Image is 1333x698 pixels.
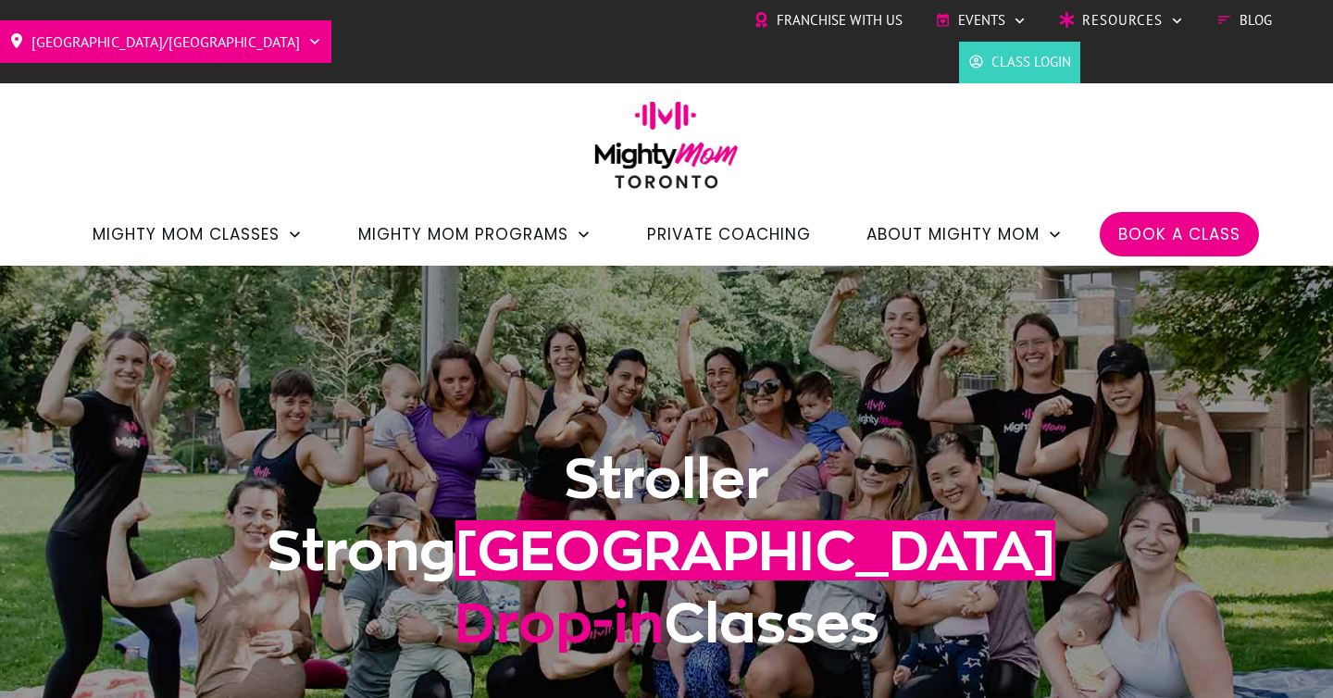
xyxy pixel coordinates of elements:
[1118,218,1240,250] a: Book a Class
[9,27,322,56] a: [GEOGRAPHIC_DATA]/[GEOGRAPHIC_DATA]
[1240,6,1272,34] span: Blog
[1059,6,1184,34] a: Resources
[958,6,1005,34] span: Events
[777,6,903,34] span: Franchise with Us
[358,218,592,250] a: Mighty Mom Programs
[968,48,1071,76] a: Class Login
[358,218,568,250] span: Mighty Mom Programs
[93,218,303,250] a: Mighty Mom Classes
[455,592,664,653] span: Drop-in
[93,218,280,250] span: Mighty Mom Classes
[31,27,300,56] span: [GEOGRAPHIC_DATA]/[GEOGRAPHIC_DATA]
[935,6,1027,34] a: Events
[754,6,903,34] a: Franchise with Us
[866,218,1063,250] a: About Mighty Mom
[991,48,1071,76] span: Class Login
[866,218,1040,250] span: About Mighty Mom
[455,520,1055,580] span: [GEOGRAPHIC_DATA]
[647,218,811,250] a: Private Coaching
[168,442,1165,681] h1: Stroller Strong Classes
[1216,6,1272,34] a: Blog
[1082,6,1163,34] span: Resources
[585,101,748,202] img: mightymom-logo-toronto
